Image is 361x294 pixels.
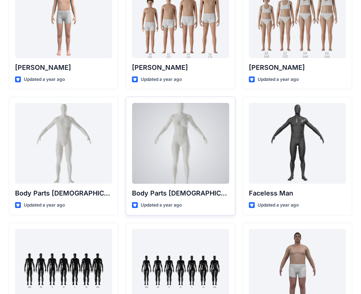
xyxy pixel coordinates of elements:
[249,103,346,184] a: Faceless Man
[132,188,229,198] p: Body Parts [DEMOGRAPHIC_DATA]
[24,201,65,209] p: Updated a year ago
[249,62,346,73] p: [PERSON_NAME]
[15,103,112,184] a: Body Parts Male
[15,62,112,73] p: [PERSON_NAME]
[141,201,182,209] p: Updated a year ago
[249,188,346,198] p: Faceless Man
[24,76,65,83] p: Updated a year ago
[15,188,112,198] p: Body Parts [DEMOGRAPHIC_DATA]
[132,62,229,73] p: [PERSON_NAME]
[258,201,299,209] p: Updated a year ago
[141,76,182,83] p: Updated a year ago
[132,103,229,184] a: Body Parts Female
[258,76,299,83] p: Updated a year ago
